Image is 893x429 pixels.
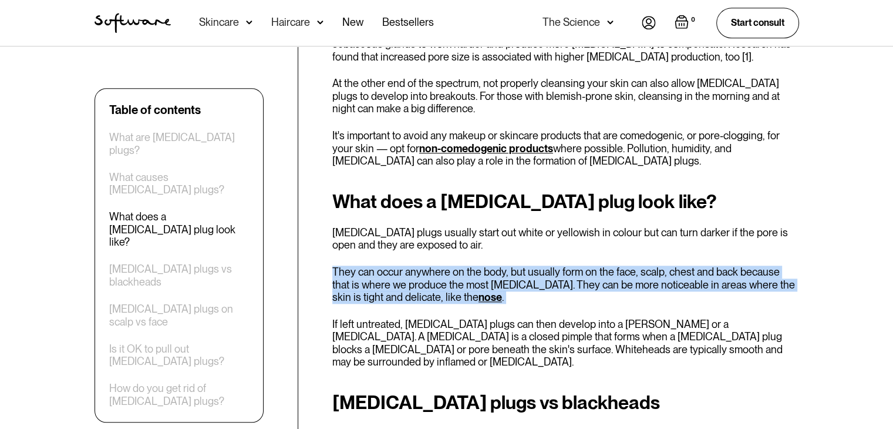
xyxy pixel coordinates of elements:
[109,171,249,196] a: What causes [MEDICAL_DATA] plugs?
[109,131,249,156] a: What are [MEDICAL_DATA] plugs?
[716,8,799,38] a: Start consult
[109,382,249,407] a: How do you get rid of [MEDICAL_DATA] plugs?
[478,291,502,303] a: nose
[317,16,323,28] img: arrow down
[109,303,249,328] a: [MEDICAL_DATA] plugs on scalp vs face
[246,16,252,28] img: arrow down
[332,129,799,167] p: It's important to avoid any makeup or skincare products that are comedogenic, or pore-clogging, f...
[419,142,553,155] a: non-comedogenic products
[109,210,249,249] a: What does a [MEDICAL_DATA] plug look like?
[607,16,614,28] img: arrow down
[271,16,310,28] div: Haircare
[332,191,799,212] h2: What does a [MEDICAL_DATA] plug look like?
[332,266,799,304] p: They can occur anywhere on the body, but usually form on the face, scalp, chest and back because ...
[332,77,799,115] p: At the other end of the spectrum, not properly cleansing your skin can also allow [MEDICAL_DATA] ...
[332,392,799,413] h2: [MEDICAL_DATA] plugs vs blackheads
[332,318,799,368] p: If left untreated, [MEDICAL_DATA] plugs can then develop into a [PERSON_NAME] or a [MEDICAL_DATA]...
[95,13,171,33] img: Software Logo
[109,343,249,368] a: Is it OK to pull out [MEDICAL_DATA] plugs?
[675,15,697,31] a: Open empty cart
[199,16,239,28] div: Skincare
[109,263,249,288] a: [MEDICAL_DATA] plugs vs blackheads
[542,16,600,28] div: The Science
[95,13,171,33] a: home
[689,15,697,25] div: 0
[109,103,201,117] div: Table of contents
[332,226,799,252] p: [MEDICAL_DATA] plugs usually start out white or yellowish in colour but can turn darker if the po...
